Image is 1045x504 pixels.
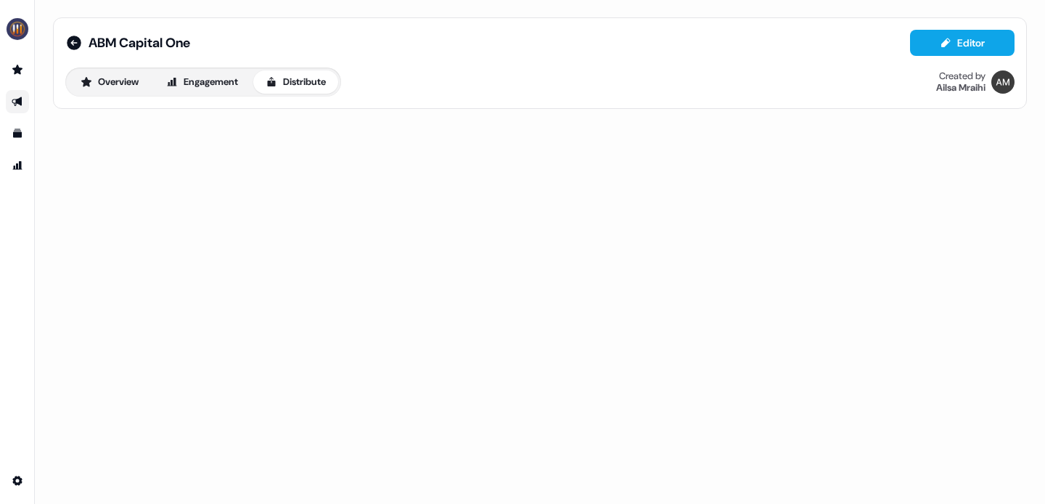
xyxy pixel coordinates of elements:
[991,70,1015,94] img: Ailsa
[6,154,29,177] a: Go to attribution
[6,122,29,145] a: Go to templates
[6,90,29,113] a: Go to outbound experience
[939,70,985,82] div: Created by
[936,82,985,94] div: Ailsa Mraihi
[68,70,151,94] button: Overview
[89,34,190,52] span: ABM Capital One
[910,37,1015,52] a: Editor
[910,30,1015,56] button: Editor
[154,70,250,94] button: Engagement
[253,70,338,94] button: Distribute
[6,58,29,81] a: Go to prospects
[6,469,29,492] a: Go to integrations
